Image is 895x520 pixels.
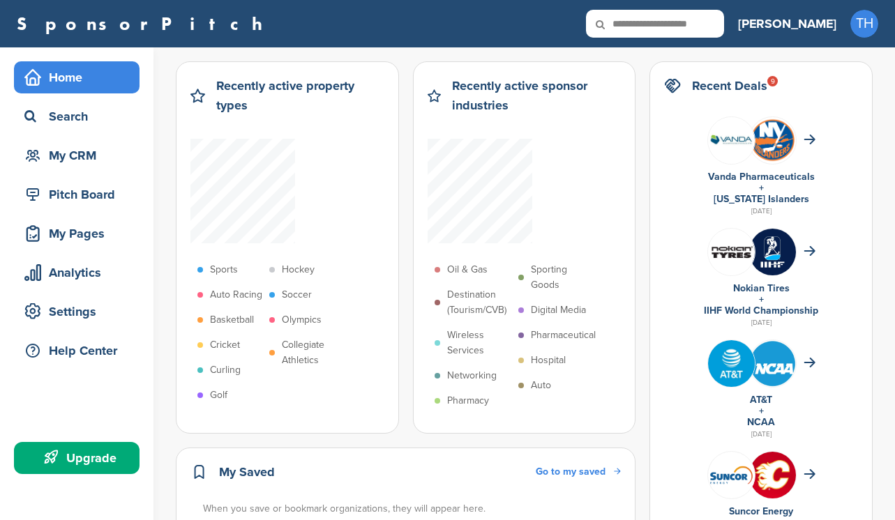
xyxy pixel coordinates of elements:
p: Golf [210,388,227,403]
img: 5qbfb61w 400x400 [749,452,796,498]
h2: Recently active sponsor industries [452,76,622,115]
p: Curling [210,362,241,378]
img: Leqgnoiz 400x400 [708,229,755,275]
a: Nokian Tires [733,282,790,294]
div: [DATE] [664,316,858,329]
div: Analytics [21,260,140,285]
a: + [759,293,764,305]
div: Pitch Board [21,182,140,207]
p: Cricket [210,337,240,353]
p: Basketball [210,312,254,328]
div: Home [21,65,140,90]
h3: [PERSON_NAME] [738,14,836,33]
p: Hockey [282,262,315,277]
img: Tpli2eyp 400x400 [708,340,755,387]
p: Olympics [282,312,322,328]
a: Help Center [14,335,140,367]
p: Pharmaceutical [531,328,596,343]
span: TH [850,10,878,38]
a: IIHF World Championship [704,305,818,316]
h2: My Saved [219,462,275,482]
a: Pitch Board [14,178,140,211]
a: Home [14,61,140,93]
a: SponsorPitch [17,15,271,33]
div: Help Center [21,338,140,363]
a: Vanda Pharmaceuticals [708,171,815,183]
a: Settings [14,296,140,328]
img: 8shs2v5q 400x400 [708,117,755,164]
div: [DATE] [664,428,858,441]
span: Go to my saved [536,466,606,477]
a: + [759,182,764,194]
a: NCAA [747,416,775,428]
div: 9 [767,76,778,86]
img: Open uri20141112 64162 1syu8aw?1415807642 [749,118,796,163]
p: Auto [531,378,551,393]
p: Pharmacy [447,393,489,408]
p: Wireless Services [447,328,511,358]
img: St3croq2 400x400 [749,340,796,387]
img: Zskrbj6 400x400 [749,229,796,275]
div: When you save or bookmark organizations, they will appear here. [203,501,622,517]
p: Oil & Gas [447,262,488,277]
p: Collegiate Athletics [282,337,346,368]
h2: Recently active property types [216,76,384,115]
div: Settings [21,299,140,324]
a: Analytics [14,257,140,289]
a: Go to my saved [536,464,621,480]
p: Networking [447,368,497,383]
a: [US_STATE] Islanders [714,193,809,205]
a: Upgrade [14,442,140,474]
p: Sports [210,262,238,277]
a: + [759,405,764,417]
div: My Pages [21,221,140,246]
p: Sporting Goods [531,262,595,293]
p: Auto Racing [210,287,262,303]
a: Search [14,100,140,132]
div: [DATE] [664,205,858,217]
div: Search [21,104,140,129]
a: Suncor Energy [729,505,793,517]
a: AT&T [750,394,772,406]
a: My Pages [14,217,140,250]
p: Digital Media [531,303,586,318]
p: Hospital [531,353,566,368]
a: [PERSON_NAME] [738,8,836,39]
h2: Recent Deals [692,76,767,95]
p: Destination (Tourism/CVB) [447,287,511,318]
img: Data [708,464,755,486]
p: Soccer [282,287,312,303]
a: My CRM [14,139,140,171]
div: My CRM [21,143,140,168]
div: Upgrade [21,445,140,471]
